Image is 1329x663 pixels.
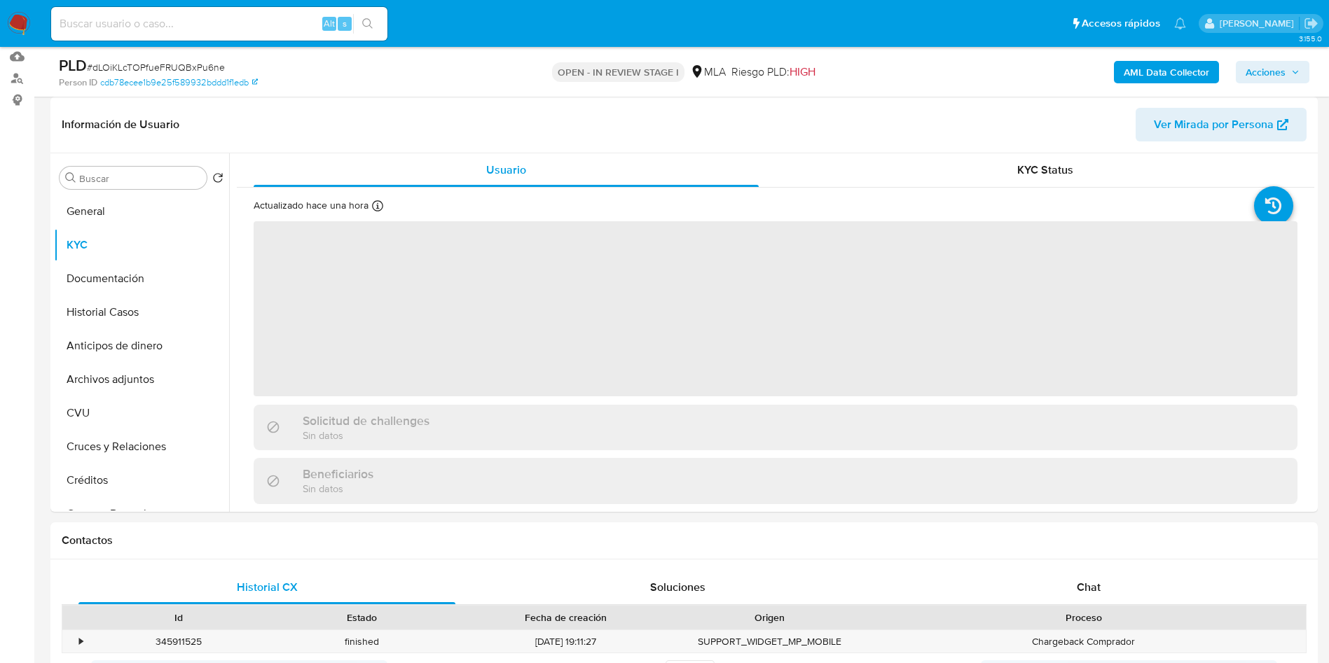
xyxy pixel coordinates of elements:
span: Usuario [486,162,526,178]
span: Riesgo PLD: [731,64,815,80]
button: KYC [54,228,229,262]
div: BeneficiariosSin datos [254,458,1297,503]
button: Cuentas Bancarias [54,497,229,531]
div: • [79,635,83,648]
p: Sin datos [303,482,373,495]
a: Salir [1304,16,1318,31]
h1: Contactos [62,533,1307,547]
div: Origen [688,610,852,624]
div: Solicitud de challengesSin datos [254,405,1297,450]
input: Buscar usuario o caso... [51,15,387,33]
b: PLD [59,54,87,76]
div: MLA [690,64,726,80]
div: Proceso [872,610,1296,624]
span: HIGH [790,64,815,80]
span: Alt [324,17,335,30]
p: gustavo.deseta@mercadolibre.com [1220,17,1299,30]
button: Documentación [54,262,229,295]
button: AML Data Collector [1114,61,1219,83]
span: Acciones [1246,61,1286,83]
span: Accesos rápidos [1082,16,1160,31]
button: Volver al orden por defecto [212,172,223,188]
h1: Información de Usuario [62,118,179,132]
div: Fecha de creación [464,610,668,624]
button: Cruces y Relaciones [54,430,229,463]
button: Buscar [65,172,76,183]
h3: Solicitud de challenges [303,413,429,428]
span: 3.155.0 [1299,33,1322,44]
p: OPEN - IN REVIEW STAGE I [552,62,684,82]
span: Chat [1077,579,1101,595]
button: Acciones [1236,61,1309,83]
div: Chargeback Comprador [862,630,1306,653]
button: Créditos [54,463,229,497]
span: Soluciones [650,579,705,595]
button: Anticipos de dinero [54,329,229,363]
button: search-icon [353,14,382,34]
button: Ver Mirada por Persona [1136,108,1307,141]
span: Historial CX [237,579,298,595]
button: Archivos adjuntos [54,363,229,396]
div: Id [97,610,261,624]
span: ‌ [254,221,1297,396]
span: s [343,17,347,30]
button: CVU [54,396,229,430]
p: Actualizado hace una hora [254,199,369,212]
button: General [54,195,229,228]
a: Notificaciones [1174,18,1186,29]
div: SUPPORT_WIDGET_MP_MOBILE [678,630,862,653]
h3: Beneficiarios [303,466,373,482]
span: Ver Mirada por Persona [1154,108,1274,141]
div: [DATE] 19:11:27 [454,630,678,653]
input: Buscar [79,172,201,185]
div: finished [270,630,454,653]
p: Sin datos [303,428,429,442]
div: 345911525 [87,630,270,653]
div: Estado [280,610,444,624]
span: # dLOiKLcTOPfueFRUQBxPu6ne [87,60,225,74]
a: cdb78ecee1b9e25f589932bddd1f1edb [100,76,258,89]
b: AML Data Collector [1124,61,1209,83]
span: KYC Status [1017,162,1073,178]
b: Person ID [59,76,97,89]
button: Historial Casos [54,295,229,329]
